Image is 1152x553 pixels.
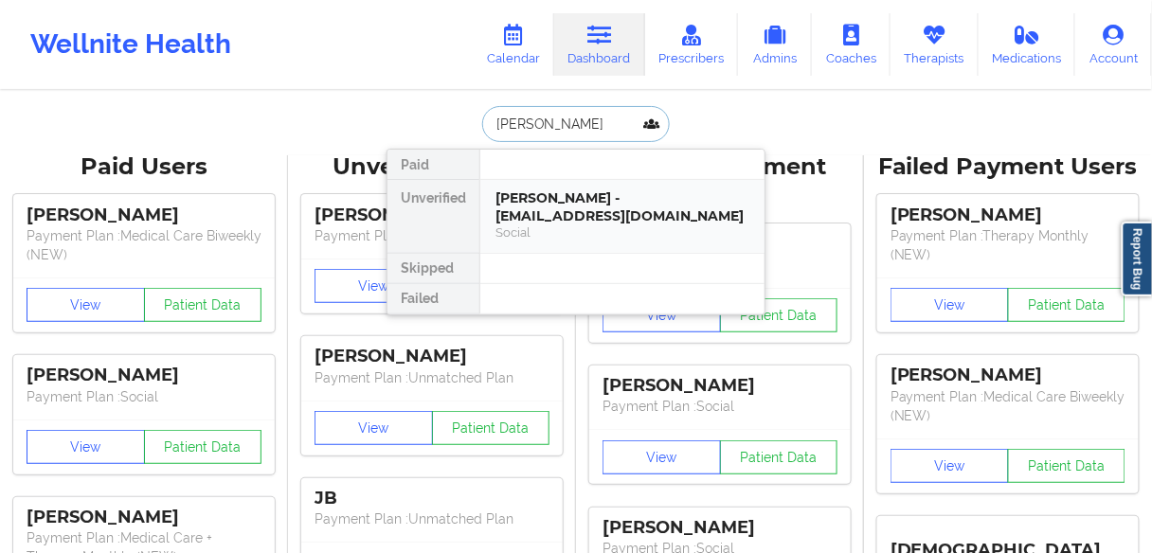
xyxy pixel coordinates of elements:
button: View [891,449,1009,483]
button: View [891,288,1009,322]
p: Payment Plan : Unmatched Plan [315,368,549,387]
a: Therapists [891,13,979,76]
button: Patient Data [720,440,838,474]
div: Paid [387,150,479,180]
div: Paid Users [13,152,275,182]
div: Unverified [387,180,479,254]
p: Payment Plan : Unmatched Plan [315,509,549,528]
div: [PERSON_NAME] [315,205,549,226]
div: [PERSON_NAME] - [EMAIL_ADDRESS][DOMAIN_NAME] [495,189,749,224]
button: View [315,411,433,445]
p: Payment Plan : Medical Care Biweekly (NEW) [27,226,261,264]
a: Medications [979,13,1076,76]
div: [PERSON_NAME] [27,365,261,386]
p: Payment Plan : Social [603,397,837,416]
button: View [603,440,721,474]
button: View [603,298,721,332]
a: Prescribers [645,13,739,76]
a: Calendar [473,13,554,76]
button: Patient Data [1008,288,1126,322]
a: Report Bug [1122,222,1152,296]
button: Patient Data [144,288,262,322]
div: [PERSON_NAME] [27,507,261,528]
p: Payment Plan : Social [27,387,261,406]
div: [PERSON_NAME] [891,205,1125,226]
p: Payment Plan : Medical Care Biweekly (NEW) [891,387,1125,425]
div: [PERSON_NAME] [603,517,837,539]
div: JB [315,488,549,509]
div: Social [495,224,749,241]
a: Admins [738,13,812,76]
div: Unverified Users [301,152,563,182]
div: [PERSON_NAME] [891,365,1125,386]
div: Failed Payment Users [877,152,1139,182]
a: Dashboard [554,13,645,76]
a: Account [1075,13,1152,76]
p: Payment Plan : Therapy Monthly (NEW) [891,226,1125,264]
button: Patient Data [1008,449,1126,483]
div: [PERSON_NAME] [603,375,837,397]
button: Patient Data [144,430,262,464]
div: Failed [387,284,479,314]
div: [PERSON_NAME] [315,346,549,367]
p: Payment Plan : Unmatched Plan [315,226,549,245]
div: [PERSON_NAME] [27,205,261,226]
div: Skipped [387,254,479,284]
button: Patient Data [432,411,550,445]
button: Patient Data [720,298,838,332]
button: View [27,430,145,464]
a: Coaches [812,13,891,76]
button: View [27,288,145,322]
button: View [315,269,433,303]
